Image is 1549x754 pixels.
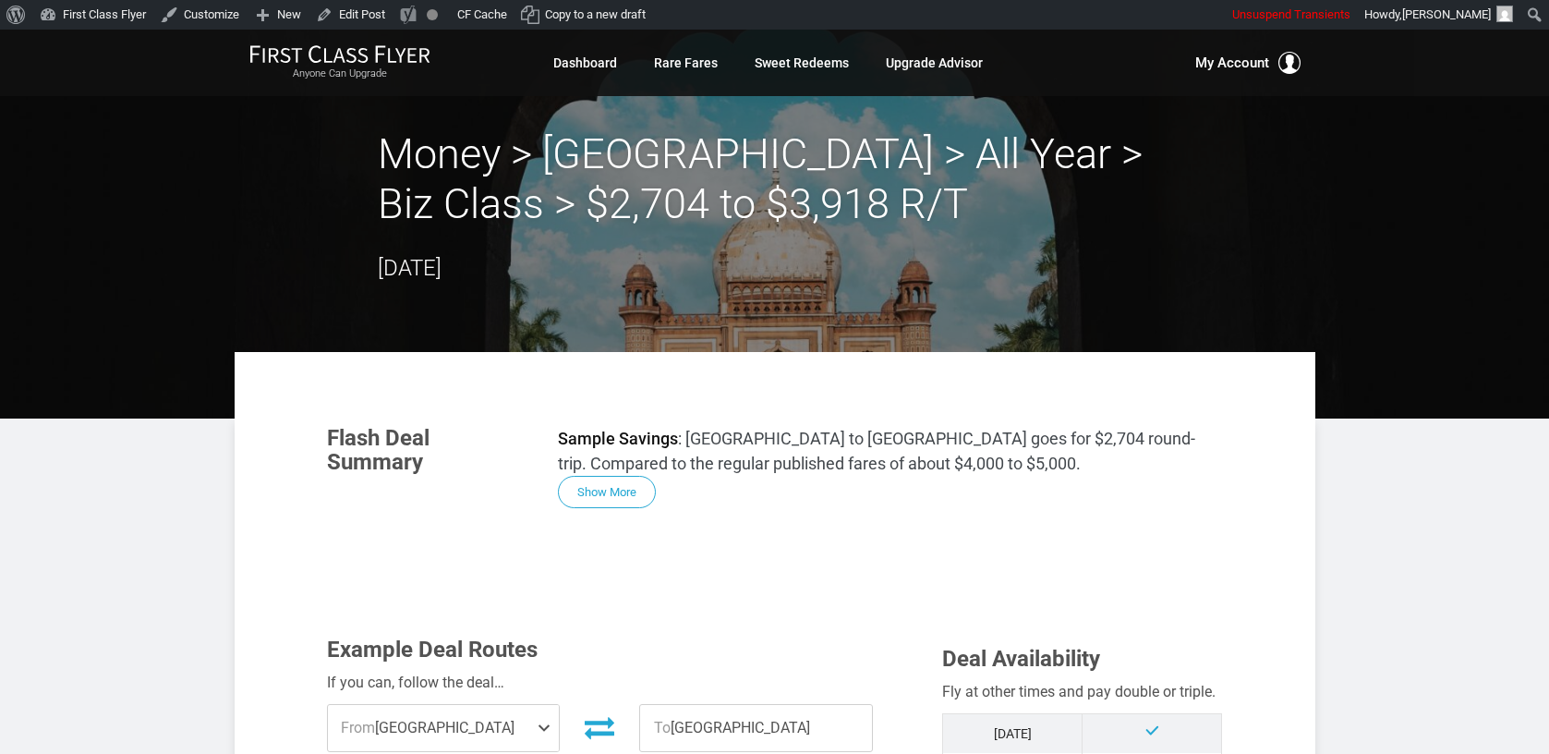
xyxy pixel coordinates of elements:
h2: Money > [GEOGRAPHIC_DATA] > All Year > Biz Class > $2,704 to $3,918 R/T [378,129,1172,229]
span: My Account [1195,52,1269,74]
span: Example Deal Routes [327,637,538,663]
a: Upgrade Advisor [886,46,983,79]
img: First Class Flyer [249,44,430,64]
span: Unsuspend Transients [1232,7,1350,21]
span: Deal Availability [942,646,1100,672]
small: Anyone Can Upgrade [249,67,430,80]
strong: Sample Savings [558,429,678,448]
a: First Class FlyerAnyone Can Upgrade [249,44,430,81]
div: Fly at other times and pay double or triple. [942,680,1222,704]
span: [PERSON_NAME] [1402,7,1491,21]
p: : [GEOGRAPHIC_DATA] to [GEOGRAPHIC_DATA] goes for $2,704 round-trip. Compared to the regular publ... [558,426,1223,476]
div: If you can, follow the deal… [327,671,874,695]
h3: Flash Deal Summary [327,426,530,475]
span: [GEOGRAPHIC_DATA] [328,705,560,751]
button: Show More [558,476,656,508]
a: Sweet Redeems [755,46,849,79]
a: Rare Fares [654,46,718,79]
td: [DATE] [943,713,1083,753]
time: [DATE] [378,255,442,281]
span: From [341,719,375,736]
span: To [654,719,671,736]
button: My Account [1195,52,1301,74]
a: Dashboard [553,46,617,79]
button: Invert Route Direction [574,707,625,748]
span: [GEOGRAPHIC_DATA] [640,705,872,751]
